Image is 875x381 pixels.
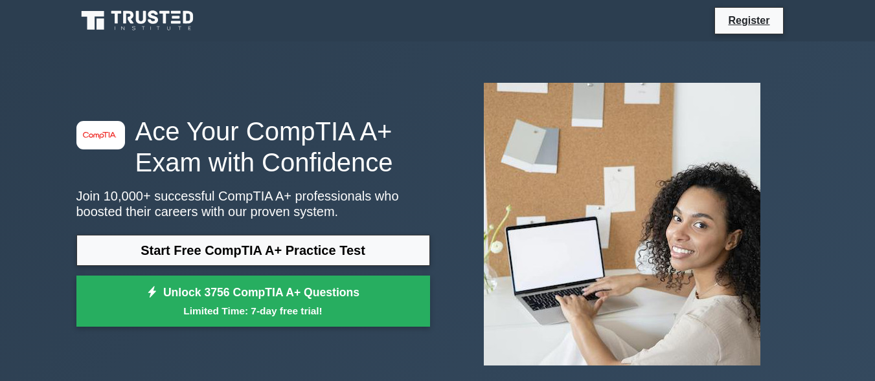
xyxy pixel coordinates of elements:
p: Join 10,000+ successful CompTIA A+ professionals who boosted their careers with our proven system. [76,188,430,219]
a: Start Free CompTIA A+ Practice Test [76,235,430,266]
a: Register [720,12,777,28]
h1: Ace Your CompTIA A+ Exam with Confidence [76,116,430,178]
small: Limited Time: 7-day free trial! [93,303,414,318]
a: Unlock 3756 CompTIA A+ QuestionsLimited Time: 7-day free trial! [76,276,430,327]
